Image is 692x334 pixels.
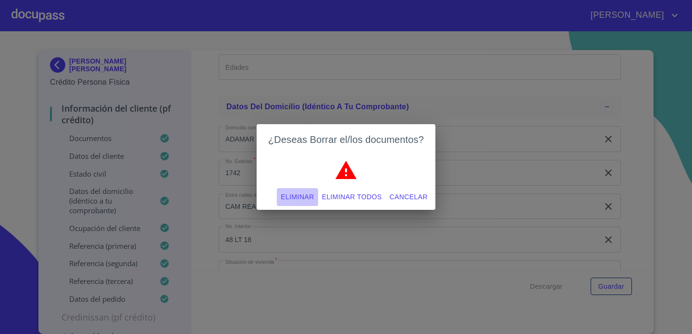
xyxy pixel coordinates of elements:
[322,191,382,203] span: Eliminar todos
[281,191,314,203] span: Eliminar
[277,188,318,206] button: Eliminar
[386,188,432,206] button: Cancelar
[390,191,428,203] span: Cancelar
[318,188,386,206] button: Eliminar todos
[268,132,424,147] h2: ¿Deseas Borrar el/los documentos?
